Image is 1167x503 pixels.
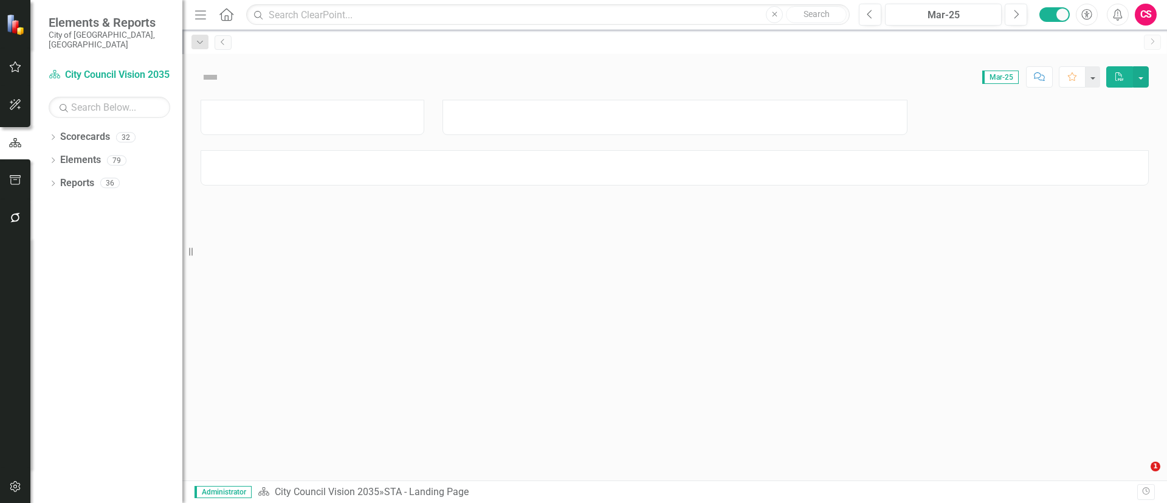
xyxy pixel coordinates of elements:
[107,155,126,165] div: 79
[1126,462,1155,491] iframe: Intercom live chat
[100,178,120,189] div: 36
[194,486,252,498] span: Administrator
[1135,4,1157,26] button: CS
[885,4,1002,26] button: Mar-25
[60,176,94,190] a: Reports
[49,30,170,50] small: City of [GEOGRAPHIC_DATA], [GEOGRAPHIC_DATA]
[49,68,170,82] a: City Council Vision 2035
[1151,462,1160,471] span: 1
[60,130,110,144] a: Scorecards
[246,4,850,26] input: Search ClearPoint...
[889,8,997,23] div: Mar-25
[275,486,379,498] a: City Council Vision 2035
[49,97,170,118] input: Search Below...
[804,9,830,19] span: Search
[201,68,220,87] img: Not Defined
[982,71,1019,84] span: Mar-25
[6,13,28,35] img: ClearPoint Strategy
[116,132,136,142] div: 32
[258,485,1137,499] div: »
[60,153,101,167] a: Elements
[786,6,847,23] button: Search
[384,486,469,498] div: STA - Landing Page
[49,15,170,30] span: Elements & Reports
